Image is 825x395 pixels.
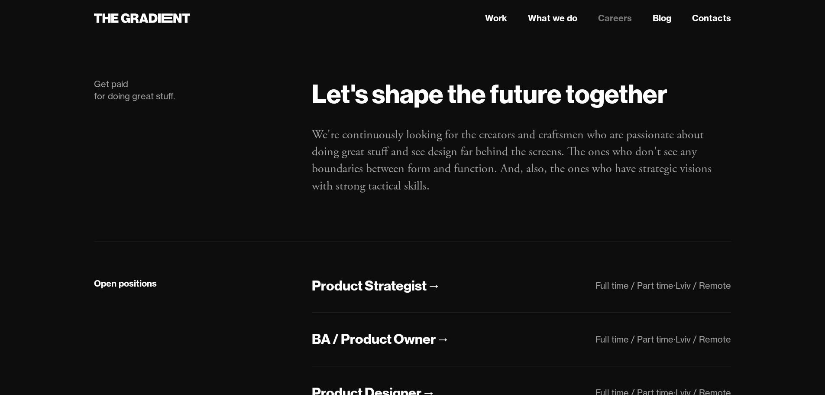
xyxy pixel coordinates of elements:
[598,12,632,25] a: Careers
[676,280,731,291] div: Lviv / Remote
[312,277,440,295] a: Product Strategist→
[692,12,731,25] a: Contacts
[312,77,667,110] strong: Let's shape the future together
[653,12,671,25] a: Blog
[676,334,731,345] div: Lviv / Remote
[595,280,673,291] div: Full time / Part time
[94,278,157,289] strong: Open positions
[436,330,450,348] div: →
[312,330,450,349] a: BA / Product Owner→
[528,12,577,25] a: What we do
[312,330,436,348] div: BA / Product Owner
[312,127,731,195] p: We're continuously looking for the creators and craftsmen who are passionate about doing great st...
[427,277,440,295] div: →
[485,12,507,25] a: Work
[673,280,676,291] div: ·
[94,78,295,102] div: Get paid for doing great stuff.
[673,334,676,345] div: ·
[595,334,673,345] div: Full time / Part time
[312,277,427,295] div: Product Strategist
